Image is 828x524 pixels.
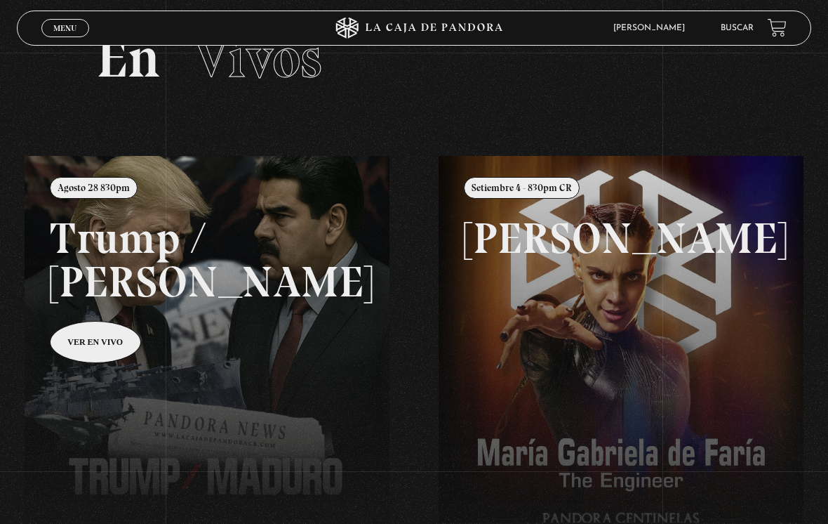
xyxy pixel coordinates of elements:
h2: En [96,30,732,86]
a: Buscar [721,24,754,32]
span: Menu [53,24,76,32]
span: [PERSON_NAME] [606,24,699,32]
span: Vivos [194,24,322,91]
span: Cerrar [49,36,82,46]
a: View your shopping cart [768,18,787,37]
